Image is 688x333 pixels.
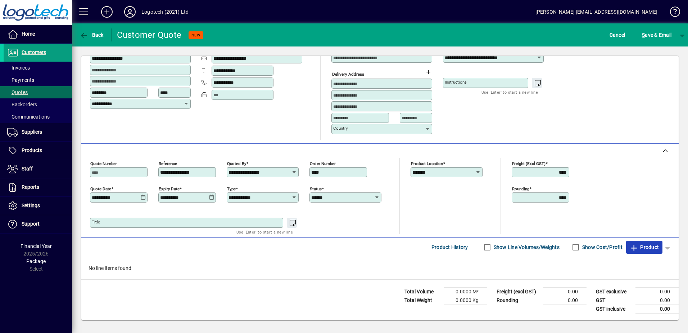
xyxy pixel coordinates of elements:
[22,129,42,135] span: Suppliers
[7,65,30,71] span: Invoices
[22,184,39,190] span: Reports
[78,28,105,41] button: Back
[81,257,679,279] div: No line items found
[543,296,587,305] td: 0.00
[635,305,679,314] td: 0.00
[227,161,246,166] mat-label: Quoted by
[22,147,42,153] span: Products
[90,161,117,166] mat-label: Quote number
[4,86,72,98] a: Quotes
[21,243,52,249] span: Financial Year
[4,25,72,43] a: Home
[630,241,659,253] span: Product
[535,6,657,18] div: [PERSON_NAME] [EMAIL_ADDRESS][DOMAIN_NAME]
[22,166,33,172] span: Staff
[592,287,635,296] td: GST exclusive
[592,296,635,305] td: GST
[431,241,468,253] span: Product History
[444,287,487,296] td: 0.0000 M³
[118,5,141,18] button: Profile
[7,102,37,107] span: Backorders
[665,1,679,25] a: Knowledge Base
[626,241,662,254] button: Product
[7,77,34,83] span: Payments
[429,241,471,254] button: Product History
[92,219,100,225] mat-label: Title
[4,142,72,160] a: Products
[310,161,336,166] mat-label: Order number
[22,221,40,227] span: Support
[4,62,72,74] a: Invoices
[159,161,177,166] mat-label: Reference
[7,89,28,95] span: Quotes
[95,5,118,18] button: Add
[444,296,487,305] td: 0.0000 Kg
[22,31,35,37] span: Home
[411,161,443,166] mat-label: Product location
[310,186,322,191] mat-label: Status
[445,80,467,85] mat-label: Instructions
[642,32,645,38] span: S
[492,244,560,251] label: Show Line Volumes/Weights
[635,287,679,296] td: 0.00
[592,305,635,314] td: GST inclusive
[4,74,72,86] a: Payments
[4,111,72,123] a: Communications
[543,287,587,296] td: 0.00
[80,32,104,38] span: Back
[512,161,546,166] mat-label: Freight (excl GST)
[4,178,72,196] a: Reports
[608,28,627,41] button: Cancel
[72,28,112,41] app-page-header-button: Back
[26,258,46,264] span: Package
[117,29,182,41] div: Customer Quote
[7,114,50,120] span: Communications
[401,296,444,305] td: Total Weight
[401,287,444,296] td: Total Volume
[638,28,675,41] button: Save & Email
[610,29,625,41] span: Cancel
[141,6,189,18] div: Logotech (2021) Ltd
[493,287,543,296] td: Freight (excl GST)
[333,126,348,131] mat-label: Country
[4,215,72,233] a: Support
[4,160,72,178] a: Staff
[635,296,679,305] td: 0.00
[642,29,671,41] span: ave & Email
[236,228,293,236] mat-hint: Use 'Enter' to start a new line
[22,49,46,55] span: Customers
[4,123,72,141] a: Suppliers
[90,186,111,191] mat-label: Quote date
[581,244,623,251] label: Show Cost/Profit
[159,186,180,191] mat-label: Expiry date
[4,197,72,215] a: Settings
[4,98,72,111] a: Backorders
[481,88,538,96] mat-hint: Use 'Enter' to start a new line
[191,33,200,37] span: NEW
[493,296,543,305] td: Rounding
[422,66,434,78] button: Choose address
[22,203,40,208] span: Settings
[227,186,236,191] mat-label: Type
[512,186,529,191] mat-label: Rounding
